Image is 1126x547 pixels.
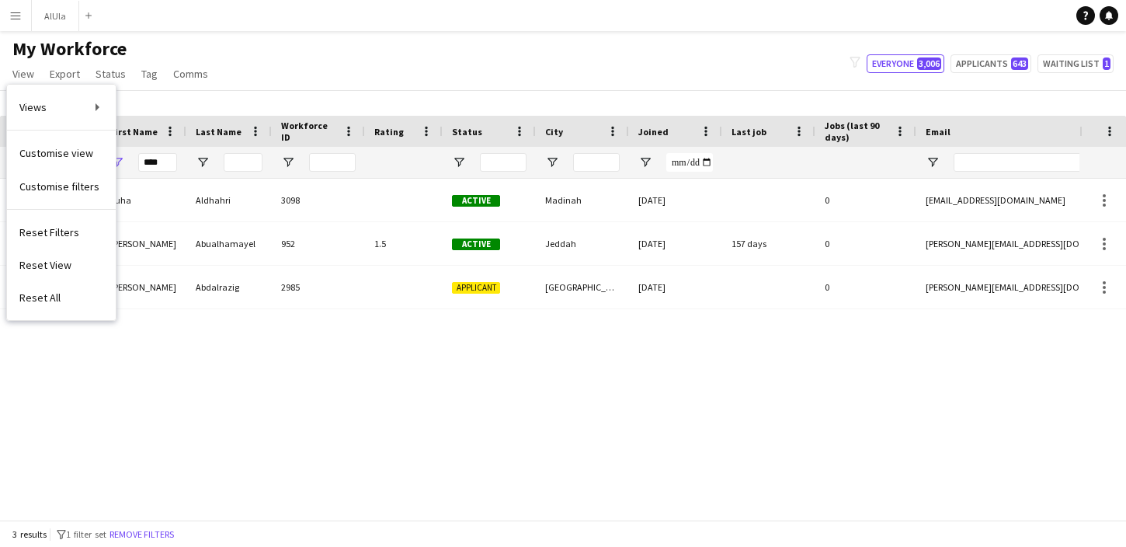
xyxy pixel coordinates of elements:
[545,155,559,169] button: Open Filter Menu
[272,179,365,221] div: 3098
[12,37,127,61] span: My Workforce
[629,179,722,221] div: [DATE]
[536,266,629,308] div: [GEOGRAPHIC_DATA]
[110,155,124,169] button: Open Filter Menu
[926,155,940,169] button: Open Filter Menu
[101,266,186,308] div: [PERSON_NAME]
[186,179,272,221] div: Aldhahri
[536,222,629,265] div: Jeddah
[732,126,766,138] span: Last job
[66,528,106,540] span: 1 filter set
[272,222,365,265] div: 952
[815,266,916,308] div: 0
[50,67,80,81] span: Export
[452,195,500,207] span: Active
[1011,57,1028,70] span: 643
[536,179,629,221] div: Madinah
[272,266,365,308] div: 2985
[196,126,242,138] span: Last Name
[573,153,620,172] input: City Filter Input
[638,155,652,169] button: Open Filter Menu
[867,54,944,73] button: Everyone3,006
[12,67,34,81] span: View
[135,64,164,84] a: Tag
[89,64,132,84] a: Status
[309,153,356,172] input: Workforce ID Filter Input
[186,266,272,308] div: Abdalrazig
[365,222,443,265] div: 1.5
[224,153,262,172] input: Last Name Filter Input
[173,67,208,81] span: Comms
[6,64,40,84] a: View
[452,126,482,138] span: Status
[480,153,527,172] input: Status Filter Input
[141,67,158,81] span: Tag
[452,239,500,250] span: Active
[638,126,669,138] span: Joined
[106,526,177,543] button: Remove filters
[666,153,713,172] input: Joined Filter Input
[815,222,916,265] div: 0
[815,179,916,221] div: 0
[545,126,563,138] span: City
[186,222,272,265] div: Abualhamayel
[101,179,186,221] div: Suha
[917,57,941,70] span: 3,006
[950,54,1031,73] button: Applicants643
[281,155,295,169] button: Open Filter Menu
[1037,54,1114,73] button: Waiting list1
[167,64,214,84] a: Comms
[196,155,210,169] button: Open Filter Menu
[110,126,158,138] span: First Name
[32,1,79,31] button: AlUla
[138,153,177,172] input: First Name Filter Input
[452,155,466,169] button: Open Filter Menu
[281,120,337,143] span: Workforce ID
[96,67,126,81] span: Status
[101,222,186,265] div: [PERSON_NAME]
[825,120,888,143] span: Jobs (last 90 days)
[629,266,722,308] div: [DATE]
[926,126,950,138] span: Email
[629,222,722,265] div: [DATE]
[43,64,86,84] a: Export
[722,222,815,265] div: 157 days
[1103,57,1110,70] span: 1
[452,282,500,294] span: Applicant
[374,126,404,138] span: Rating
